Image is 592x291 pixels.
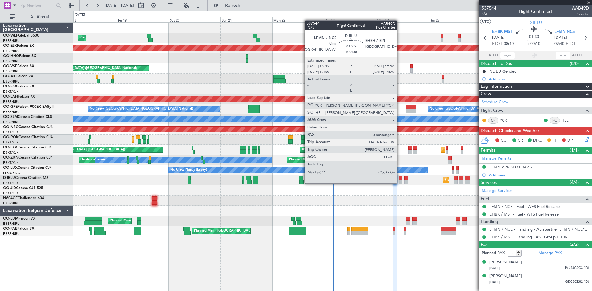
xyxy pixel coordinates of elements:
span: ATOT [488,52,499,59]
span: OO-FAE [3,227,17,231]
span: IGKC3CR82 (ID) [564,279,589,285]
a: LFSN/ENC [3,171,20,175]
a: LFMN / NCE - Handling - Aviapartner LFMN / NCE*****MY HANDLING**** [489,227,589,232]
a: OO-LUMFalcon 7X [3,217,35,220]
div: No Crew [GEOGRAPHIC_DATA] ([GEOGRAPHIC_DATA] National) [90,104,193,114]
a: OO-ELKFalcon 8X [3,44,34,48]
span: Services [481,179,497,186]
span: CC, [501,138,508,144]
a: OO-WLPGlobal 5500 [3,34,39,38]
span: [DATE] - [DATE] [105,3,134,8]
span: (4/4) [570,179,579,185]
span: OO-LXA [3,146,18,149]
span: [DATE] [489,280,500,285]
span: 1/3 [482,11,496,17]
div: Add new [489,76,589,82]
a: EBBR/BRU [3,221,20,226]
span: Crew [481,91,491,98]
span: IVK48C2C3 (ID) [565,265,589,271]
div: Planned Maint Kortrijk-[GEOGRAPHIC_DATA] [442,145,514,154]
div: LFMN ARR SLOT 0935Z [489,164,533,170]
a: EBBR/BRU [3,99,20,104]
a: OO-LUXCessna Citation CJ4 [3,166,52,170]
a: EBKT/KJK [3,160,18,165]
div: Planned Maint Kortrijk-[GEOGRAPHIC_DATA] [289,155,361,164]
a: OO-GPEFalcon 900EX EASy II [3,105,54,109]
a: EBBR/BRU [3,110,20,114]
input: Trip Number [19,1,54,10]
span: EHBK MST [492,29,512,35]
span: DP [567,138,573,144]
a: OO-VSFFalcon 8X [3,64,34,68]
a: EBBR/BRU [3,38,20,43]
div: Unplanned Maint [GEOGRAPHIC_DATA]-[GEOGRAPHIC_DATA] [80,155,180,164]
span: Leg Information [481,83,512,90]
span: [DATE] [492,35,505,41]
a: EBKT/KJK [3,191,18,196]
span: 537544 [482,5,496,11]
button: All Aircraft [7,12,67,22]
span: (1/1) [570,147,579,153]
a: OO-LAHFalcon 7X [3,95,35,99]
a: EBKT/KJK [3,89,18,94]
span: OO-HHO [3,54,19,58]
div: Tue 23 [324,17,376,22]
a: OO-ROKCessna Citation CJ4 [3,135,53,139]
span: 09:40 [554,41,564,47]
a: EBKT/KJK [3,140,18,145]
div: Planned Maint Nice ([GEOGRAPHIC_DATA]) [445,176,513,185]
a: EBBR/BRU [3,59,20,63]
div: Fri 19 [117,17,169,22]
span: OO-SLM [3,115,18,119]
div: [PERSON_NAME] [489,259,522,265]
a: OO-FAEFalcon 7X [3,227,34,231]
span: OO-AIE [3,75,16,78]
span: OO-LUX [3,166,18,170]
a: OO-FSXFalcon 7X [3,85,34,88]
div: FO [550,117,560,124]
span: [DATE] [554,35,567,41]
a: Manage Services [482,188,512,194]
a: EHBK / MST - Fuel - WFS Fuel Release [489,212,559,217]
a: EBKT/KJK [3,130,18,135]
span: Dispatch To-Dos [481,60,512,67]
span: D-IBLU [3,176,15,180]
a: OO-LXACessna Citation CJ4 [3,146,52,149]
div: Sun 21 [220,17,272,22]
span: OO-LAH [3,95,18,99]
a: EBBR/BRU [3,120,20,124]
span: ETOT [492,41,502,47]
a: EBBR/BRU [3,232,20,236]
a: EBKT/KJK [3,150,18,155]
a: Manage Permits [482,156,512,162]
span: OO-NSG [3,125,18,129]
span: D-IBLU [528,19,542,26]
div: Planned Maint Liege [80,33,112,42]
a: OO-JIDCessna CJ1 525 [3,186,43,190]
div: Mon 22 [272,17,324,22]
div: Sat 20 [169,17,220,22]
span: FP [553,138,557,144]
div: Planned Maint Kortrijk-[GEOGRAPHIC_DATA] [134,135,205,144]
div: Planned Maint [GEOGRAPHIC_DATA] ([GEOGRAPHIC_DATA] National) [110,216,221,225]
a: EHBK / MST - Handling - ASL Group EHBK [489,234,567,240]
a: OO-AIEFalcon 7X [3,75,33,78]
div: No Crew Nancy (Essey) [170,165,207,175]
div: AOG Maint Kortrijk-[GEOGRAPHIC_DATA] [302,145,369,154]
div: NL EU Gendec [489,69,516,74]
span: Flight Crew [481,107,504,114]
a: EBBR/BRU [3,49,20,53]
a: EBBR/BRU [3,69,20,74]
div: AOG Maint [GEOGRAPHIC_DATA] ([GEOGRAPHIC_DATA] National) [30,64,137,73]
div: No Crew [GEOGRAPHIC_DATA] ([GEOGRAPHIC_DATA] National) [430,104,533,114]
span: OO-FSX [3,85,17,88]
span: OO-GPE [3,105,18,109]
a: D-IBLUCessna Citation M2 [3,176,48,180]
span: OO-ELK [3,44,17,48]
span: Dispatch Checks and Weather [481,127,539,135]
span: Pax [481,241,487,248]
input: --:-- [500,52,515,59]
a: HEL [561,118,575,123]
div: Flight Confirmed [519,8,552,15]
span: Handling [481,218,498,225]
